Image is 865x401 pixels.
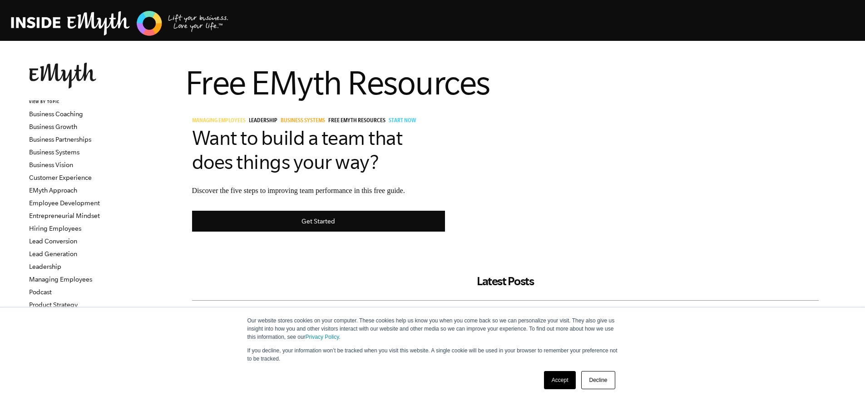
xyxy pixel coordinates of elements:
h2: Latest Posts [192,274,819,288]
a: Want to build a team that does things your way? [192,127,403,173]
a: Get Started [192,211,445,232]
a: Lead Generation [29,250,77,257]
span: Free EMyth Resources [328,118,386,124]
a: Business Growth [29,123,77,130]
a: Product Strategy [29,301,78,308]
a: Podcast [29,288,52,296]
a: Business Vision [29,161,73,168]
a: Business Systems [281,118,328,124]
a: EMyth Approach [29,187,77,194]
a: Managing Employees [192,118,249,124]
img: EMyth [29,63,96,89]
h6: VIEW BY TOPIC [29,99,138,105]
a: Accept [544,371,576,389]
span: Business Systems [281,118,325,124]
a: Hiring Employees [29,225,81,232]
a: Lead Conversion [29,238,77,245]
p: Our website stores cookies on your computer. These cookies help us know you when you come back so... [247,317,618,341]
a: Start Now [389,118,419,124]
a: Business Partnerships [29,136,91,143]
a: Employee Development [29,199,100,207]
a: Managing Employees [29,276,92,283]
a: Customer Experience [29,174,92,181]
p: If you decline, your information won’t be tracked when you visit this website. A single cookie wi... [247,347,618,363]
p: Discover the five steps to improving team performance in this free guide. [192,185,445,196]
a: Business Systems [29,149,79,156]
span: Start Now [389,118,416,124]
a: Leadership [249,118,281,124]
h1: Free EMyth Resources [185,63,825,103]
span: Managing Employees [192,118,246,124]
a: Business Coaching [29,110,83,118]
span: Leadership [249,118,277,124]
a: Decline [581,371,615,389]
a: Free EMyth Resources [328,118,389,124]
a: Privacy Policy [306,334,339,340]
img: EMyth Business Coaching [11,10,229,37]
a: Entrepreneurial Mindset [29,212,100,219]
a: Leadership [29,263,61,270]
